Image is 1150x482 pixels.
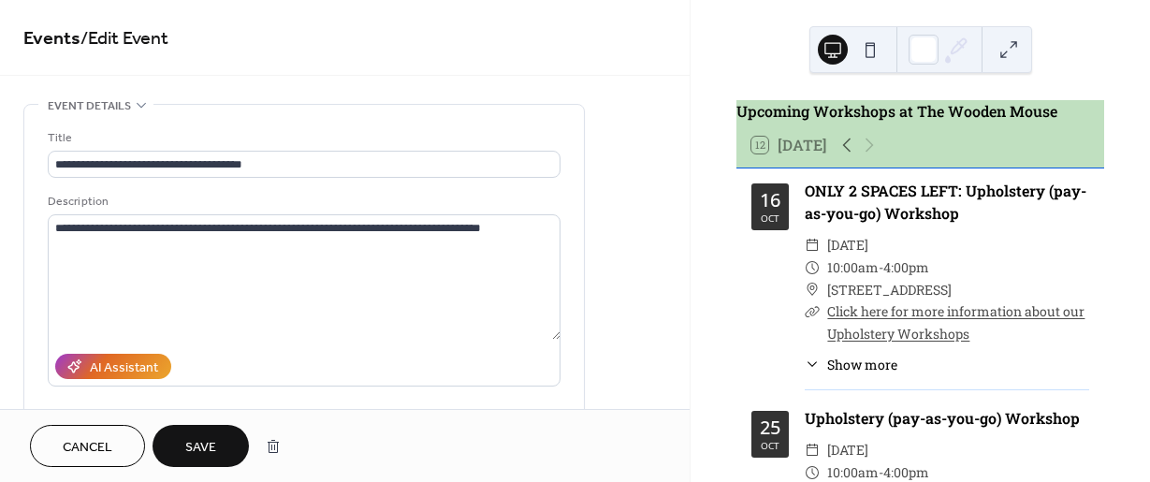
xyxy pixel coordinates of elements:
[90,358,158,378] div: AI Assistant
[879,256,883,279] span: -
[48,96,131,116] span: Event details
[805,181,1086,223] a: ONLY 2 SPACES LEFT: Upholstery (pay-as-you-go) Workshop
[153,425,249,467] button: Save
[827,355,897,374] span: Show more
[80,21,168,57] span: / Edit Event
[883,256,929,279] span: 4:00pm
[185,438,216,458] span: Save
[827,279,952,301] span: [STREET_ADDRESS]
[63,438,112,458] span: Cancel
[760,418,780,437] div: 25
[805,300,820,323] div: ​
[805,234,820,256] div: ​
[827,302,1084,343] a: Click here for more information about our Upholstery Workshops
[761,441,779,450] div: Oct
[736,100,1104,123] div: Upcoming Workshops at The Wooden Mouse
[760,191,780,210] div: 16
[805,355,897,374] button: ​Show more
[805,439,820,461] div: ​
[805,408,1080,428] a: Upholstery (pay-as-you-go) Workshop
[805,279,820,301] div: ​
[48,128,557,148] div: Title
[761,213,779,223] div: Oct
[805,256,820,279] div: ​
[827,256,879,279] span: 10:00am
[55,354,171,379] button: AI Assistant
[827,439,868,461] span: [DATE]
[805,355,820,374] div: ​
[827,234,868,256] span: [DATE]
[48,192,557,212] div: Description
[30,425,145,467] button: Cancel
[23,21,80,57] a: Events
